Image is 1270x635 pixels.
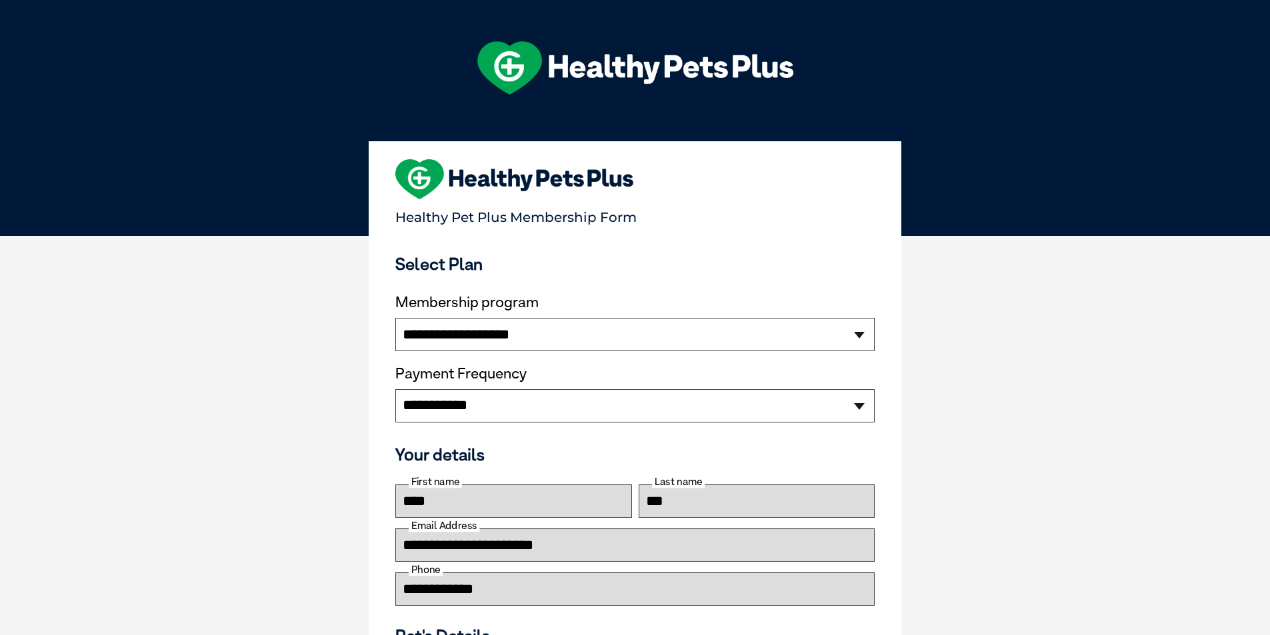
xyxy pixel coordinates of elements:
p: Healthy Pet Plus Membership Form [395,203,875,225]
label: Membership program [395,294,875,311]
img: hpp-logo-landscape-green-white.png [477,41,793,95]
h3: Select Plan [395,254,875,274]
label: Email Address [409,520,479,532]
label: Phone [409,564,443,576]
label: First name [409,476,462,488]
h3: Your details [395,444,875,464]
img: heart-shape-hpp-logo-large.png [395,159,633,199]
label: Last name [652,476,705,488]
label: Payment Frequency [395,365,527,382]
